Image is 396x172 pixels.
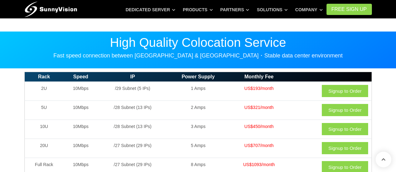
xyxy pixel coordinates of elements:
[64,72,98,82] th: Speed
[322,104,368,116] a: Signup to Order
[98,81,167,101] td: /29 Subnet (5 IPs)
[24,101,64,120] td: 5U
[98,120,167,139] td: /28 Subnet (13 IPs)
[24,139,64,158] td: 20U
[98,72,167,82] th: IP
[327,4,372,15] a: FREE Sign Up
[24,36,372,49] p: High Quality Colocation Service
[257,4,288,15] a: Solutions
[244,105,274,110] span: US$321/month
[167,101,229,120] td: 2 Amps
[24,72,64,82] th: Rack
[229,72,289,82] th: Monthly Fee
[295,4,323,15] a: Company
[243,162,275,167] span: US$1093/month
[322,142,368,154] a: Signup to Order
[167,139,229,158] td: 5 Amps
[322,85,368,97] a: Signup to Order
[244,143,274,148] span: US$707/month
[64,139,98,158] td: 10Mbps
[126,4,175,15] a: Dedicated Server
[244,86,274,91] span: US$193/month
[24,81,64,101] td: 2U
[167,72,229,82] th: Power Supply
[24,52,372,59] p: Fast speed connection between [GEOGRAPHIC_DATA] & [GEOGRAPHIC_DATA]・Stable data center environment
[98,101,167,120] td: /28 Subnet (13 IPs)
[64,101,98,120] td: 10Mbps
[167,81,229,101] td: 1 Amps
[98,139,167,158] td: /27 Subnet (29 IPs)
[220,4,249,15] a: Partners
[24,120,64,139] td: 10U
[244,124,274,129] span: US$450/month
[64,81,98,101] td: 10Mbps
[167,120,229,139] td: 3 Amps
[183,4,213,15] a: Products
[322,123,368,135] a: Signup to Order
[64,120,98,139] td: 10Mbps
